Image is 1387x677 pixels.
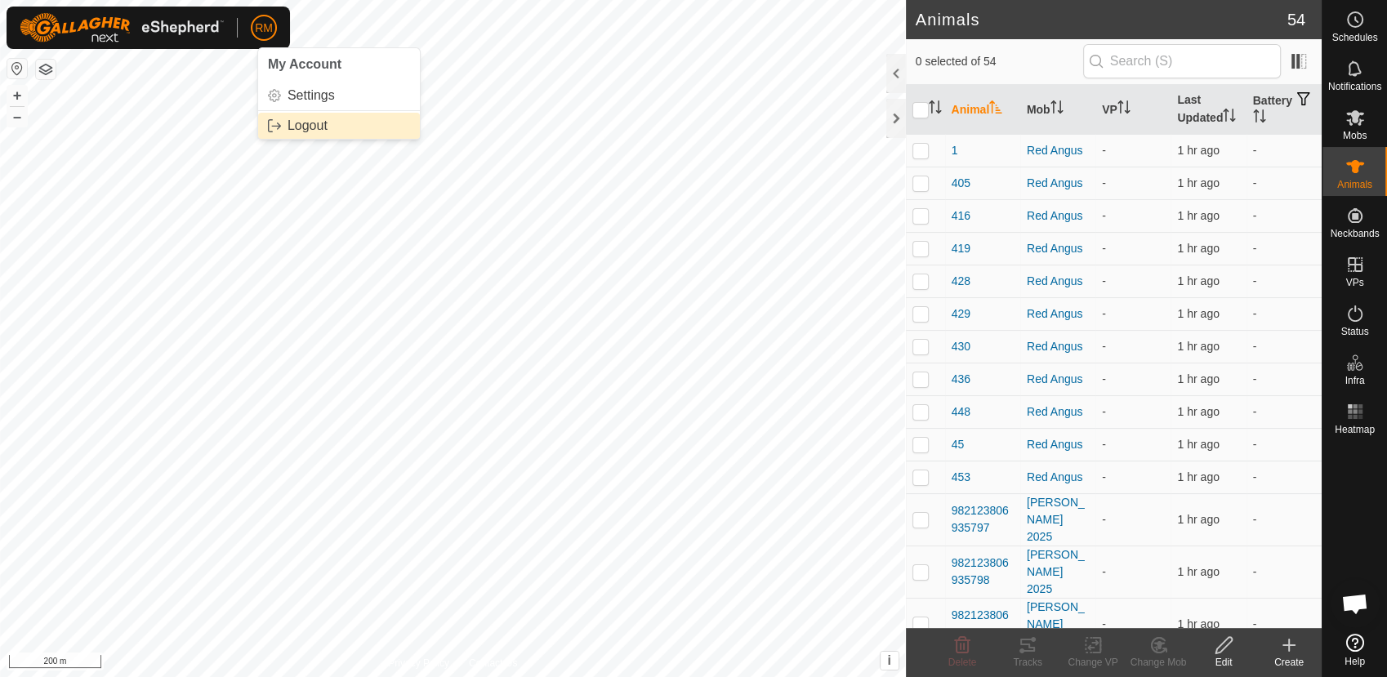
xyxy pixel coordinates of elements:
p-sorticon: Activate to sort [989,103,1002,116]
span: 0 selected of 54 [916,53,1083,70]
a: Logout [258,113,420,139]
th: VP [1095,85,1171,135]
span: 5 Sept 2025, 3:06 pm [1177,176,1219,189]
span: My Account [268,57,341,71]
span: Help [1345,657,1365,666]
p-sorticon: Activate to sort [1253,112,1266,125]
img: Gallagher Logo [20,13,224,42]
td: - [1247,265,1322,297]
span: Mobs [1343,131,1367,140]
app-display-virtual-paddock-transition: - [1102,372,1106,385]
div: Change VP [1060,655,1126,670]
td: - [1247,167,1322,199]
span: VPs [1345,278,1363,287]
app-display-virtual-paddock-transition: - [1102,307,1106,320]
app-display-virtual-paddock-transition: - [1102,176,1106,189]
div: Red Angus [1027,175,1089,192]
span: 5 Sept 2025, 3:06 pm [1177,340,1219,353]
span: 982123806935802 [952,607,1014,641]
span: 5 Sept 2025, 3:05 pm [1177,242,1219,255]
button: + [7,86,27,105]
span: Logout [288,119,328,132]
div: [PERSON_NAME] 2025 [1027,494,1089,546]
td: - [1247,461,1322,493]
span: 5 Sept 2025, 3:05 pm [1177,565,1219,578]
app-display-virtual-paddock-transition: - [1102,438,1106,451]
span: 436 [952,371,970,388]
td: - [1247,428,1322,461]
button: Reset Map [7,59,27,78]
p-sorticon: Activate to sort [1117,103,1131,116]
span: 5 Sept 2025, 3:06 pm [1177,438,1219,451]
div: Red Angus [1027,142,1089,159]
app-display-virtual-paddock-transition: - [1102,274,1106,287]
span: 54 [1287,7,1305,32]
div: Create [1256,655,1322,670]
span: 430 [952,338,970,355]
input: Search (S) [1083,44,1281,78]
span: 5 Sept 2025, 3:06 pm [1177,144,1219,157]
p-sorticon: Activate to sort [1050,103,1064,116]
app-display-virtual-paddock-transition: - [1102,340,1106,353]
td: - [1247,363,1322,395]
th: Animal [945,85,1020,135]
span: 5 Sept 2025, 3:06 pm [1177,470,1219,483]
th: Last Updated [1171,85,1246,135]
app-display-virtual-paddock-transition: - [1102,617,1106,630]
span: Delete [948,657,977,668]
span: 982123806935797 [952,502,1014,537]
button: i [881,652,899,670]
span: Status [1340,327,1368,336]
span: 982123806935798 [952,555,1014,589]
span: 5 Sept 2025, 3:06 pm [1177,307,1219,320]
td: - [1247,232,1322,265]
app-display-virtual-paddock-transition: - [1102,565,1106,578]
app-display-virtual-paddock-transition: - [1102,405,1106,418]
div: Red Angus [1027,436,1089,453]
span: i [887,653,890,667]
div: Red Angus [1027,403,1089,421]
a: Open chat [1331,579,1380,628]
td: - [1247,330,1322,363]
a: Contact Us [469,656,517,670]
span: Neckbands [1330,229,1379,238]
span: Schedules [1331,33,1377,42]
span: RM [255,20,273,37]
td: - [1247,134,1322,167]
a: Help [1322,627,1387,673]
div: Change Mob [1126,655,1191,670]
span: 45 [952,436,965,453]
div: Red Angus [1027,371,1089,388]
app-display-virtual-paddock-transition: - [1102,209,1106,222]
span: Settings [288,89,335,102]
th: Mob [1020,85,1095,135]
span: 416 [952,207,970,225]
div: Tracks [995,655,1060,670]
span: 405 [952,175,970,192]
p-sorticon: Activate to sort [929,103,942,116]
div: Red Angus [1027,207,1089,225]
span: 448 [952,403,970,421]
td: - [1247,199,1322,232]
div: Edit [1191,655,1256,670]
td: - [1247,493,1322,546]
span: 5 Sept 2025, 3:06 pm [1177,405,1219,418]
span: 5 Sept 2025, 3:06 pm [1177,209,1219,222]
app-display-virtual-paddock-transition: - [1102,242,1106,255]
a: Privacy Policy [388,656,449,670]
td: - [1247,297,1322,330]
p-sorticon: Activate to sort [1223,111,1236,124]
span: Heatmap [1335,425,1375,434]
app-display-virtual-paddock-transition: - [1102,144,1106,157]
li: Settings [258,82,420,109]
div: [PERSON_NAME] 2025 [1027,546,1089,598]
span: 429 [952,305,970,323]
span: 5 Sept 2025, 3:06 pm [1177,372,1219,385]
span: 428 [952,273,970,290]
div: Red Angus [1027,240,1089,257]
span: Notifications [1328,82,1381,91]
span: Infra [1345,376,1364,385]
div: Red Angus [1027,469,1089,486]
app-display-virtual-paddock-transition: - [1102,513,1106,526]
